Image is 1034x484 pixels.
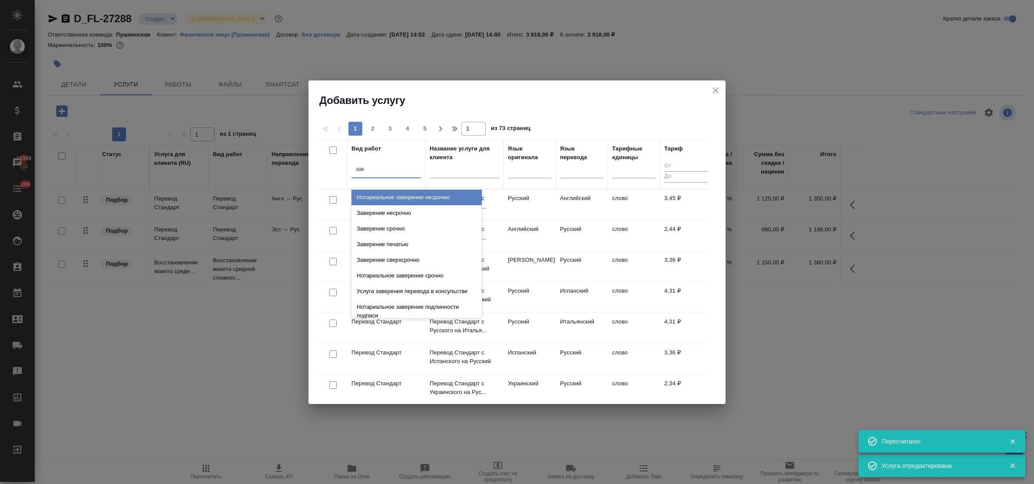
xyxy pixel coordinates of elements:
[664,144,683,153] div: Тариф
[351,317,421,326] p: Перевод Стандарт
[504,313,556,344] td: Русский
[430,379,499,397] p: Перевод Стандарт с Украинского на Рус...
[660,313,712,344] td: 4,31 ₽
[556,282,608,313] td: Испанский
[351,284,482,299] div: Услуга заверения перевода в консульстве
[418,124,432,133] span: 5
[351,221,482,237] div: Заверение срочно
[351,299,482,324] div: Нотариальное заверение подлинности подписи
[608,190,660,220] td: слово
[608,251,660,282] td: слово
[351,190,482,205] div: Нотариальное заверение несрочно
[882,437,996,446] div: Пересчитано!
[401,122,414,136] button: 4
[664,161,708,172] input: От
[351,268,482,284] div: Нотариальное заверение срочно
[366,122,380,136] button: 2
[366,124,380,133] span: 2
[430,144,499,162] div: Название услуги для клиента
[556,190,608,220] td: Английский
[430,317,499,335] p: Перевод Стандарт с Русского на Италья...
[556,375,608,405] td: Русский
[504,251,556,282] td: [PERSON_NAME]
[612,144,656,162] div: Тарифные единицы
[504,190,556,220] td: Русский
[1004,462,1021,470] button: Закрыть
[608,313,660,344] td: слово
[418,122,432,136] button: 5
[504,375,556,405] td: Украинский
[660,220,712,251] td: 2,44 ₽
[351,379,421,388] p: Перевод Стандарт
[608,344,660,374] td: слово
[556,344,608,374] td: Русский
[504,344,556,374] td: Испанский
[660,251,712,282] td: 3,36 ₽
[660,344,712,374] td: 3,36 ₽
[608,282,660,313] td: слово
[491,123,530,136] span: из 73 страниц
[660,282,712,313] td: 4,31 ₽
[660,190,712,220] td: 3,45 ₽
[508,144,551,162] div: Язык оригинала
[351,348,421,357] p: Перевод Стандарт
[430,348,499,366] p: Перевод Стандарт с Испанского на Русский
[882,461,996,470] div: Услуга отредактирована
[556,251,608,282] td: Русский
[351,237,482,252] div: Заверение печатью
[319,93,726,107] h2: Добавить услугу
[351,205,482,221] div: Заверение несрочно
[608,220,660,251] td: слово
[383,124,397,133] span: 3
[1004,437,1021,445] button: Закрыть
[709,84,722,97] button: close
[664,171,708,182] input: До
[351,144,381,153] div: Вид работ
[560,144,603,162] div: Язык перевода
[504,282,556,313] td: Русский
[351,252,482,268] div: Заверение сверхсрочно
[660,375,712,405] td: 2,34 ₽
[556,313,608,344] td: Итальянский
[383,122,397,136] button: 3
[608,375,660,405] td: слово
[401,124,414,133] span: 4
[504,220,556,251] td: Английский
[556,220,608,251] td: Русский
